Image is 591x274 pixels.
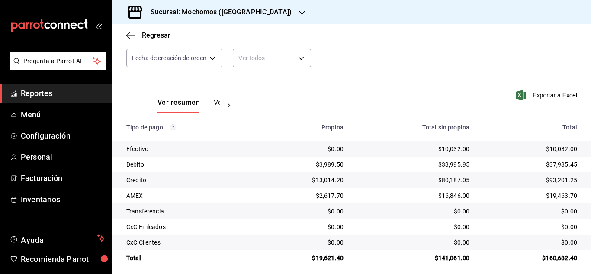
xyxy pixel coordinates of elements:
span: Personal [21,151,105,163]
span: Inventarios [21,193,105,205]
div: $10,032.00 [357,145,469,153]
div: Propina [264,124,344,131]
div: Total [483,124,577,131]
span: Configuración [21,130,105,142]
div: $0.00 [264,207,344,216]
div: $0.00 [483,222,577,231]
button: Ver pagos [214,98,246,113]
div: Efectivo [126,145,251,153]
div: $160,682.40 [483,254,577,262]
div: $141,061.00 [357,254,469,262]
span: Regresar [142,31,170,39]
span: Ayuda [21,233,94,244]
div: Debito [126,160,251,169]
div: $19,621.40 [264,254,344,262]
div: navigation tabs [157,98,220,113]
div: $0.00 [357,222,469,231]
div: Tipo de pago [126,124,251,131]
div: $13,014.20 [264,176,344,184]
div: $0.00 [357,238,469,247]
div: Total [126,254,251,262]
div: CxC Clientes [126,238,251,247]
button: Exportar a Excel [518,90,577,100]
span: Fecha de creación de orden [132,54,206,62]
button: open_drawer_menu [95,23,102,29]
span: Facturación [21,172,105,184]
span: Pregunta a Parrot AI [23,57,93,66]
div: $10,032.00 [483,145,577,153]
span: Reportes [21,87,105,99]
div: $16,846.00 [357,191,469,200]
div: $0.00 [483,207,577,216]
div: $19,463.70 [483,191,577,200]
div: $33,995.95 [357,160,469,169]
div: $80,187.05 [357,176,469,184]
div: $3,989.50 [264,160,344,169]
span: Menú [21,109,105,120]
div: $0.00 [264,238,344,247]
div: $0.00 [357,207,469,216]
div: $0.00 [264,222,344,231]
button: Regresar [126,31,170,39]
button: Pregunta a Parrot AI [10,52,106,70]
div: $0.00 [264,145,344,153]
div: $2,617.70 [264,191,344,200]
h3: Sucursal: Mochomos ([GEOGRAPHIC_DATA]) [144,7,292,17]
a: Pregunta a Parrot AI [6,63,106,72]
div: Transferencia [126,207,251,216]
div: Total sin propina [357,124,469,131]
button: Ver resumen [157,98,200,113]
div: $37,985.45 [483,160,577,169]
div: $93,201.25 [483,176,577,184]
svg: Los pagos realizados con Pay y otras terminales son montos brutos. [170,124,176,130]
div: Ver todos [233,49,311,67]
div: Credito [126,176,251,184]
div: AMEX [126,191,251,200]
div: $0.00 [483,238,577,247]
span: Recomienda Parrot [21,253,105,265]
div: CxC Emleados [126,222,251,231]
